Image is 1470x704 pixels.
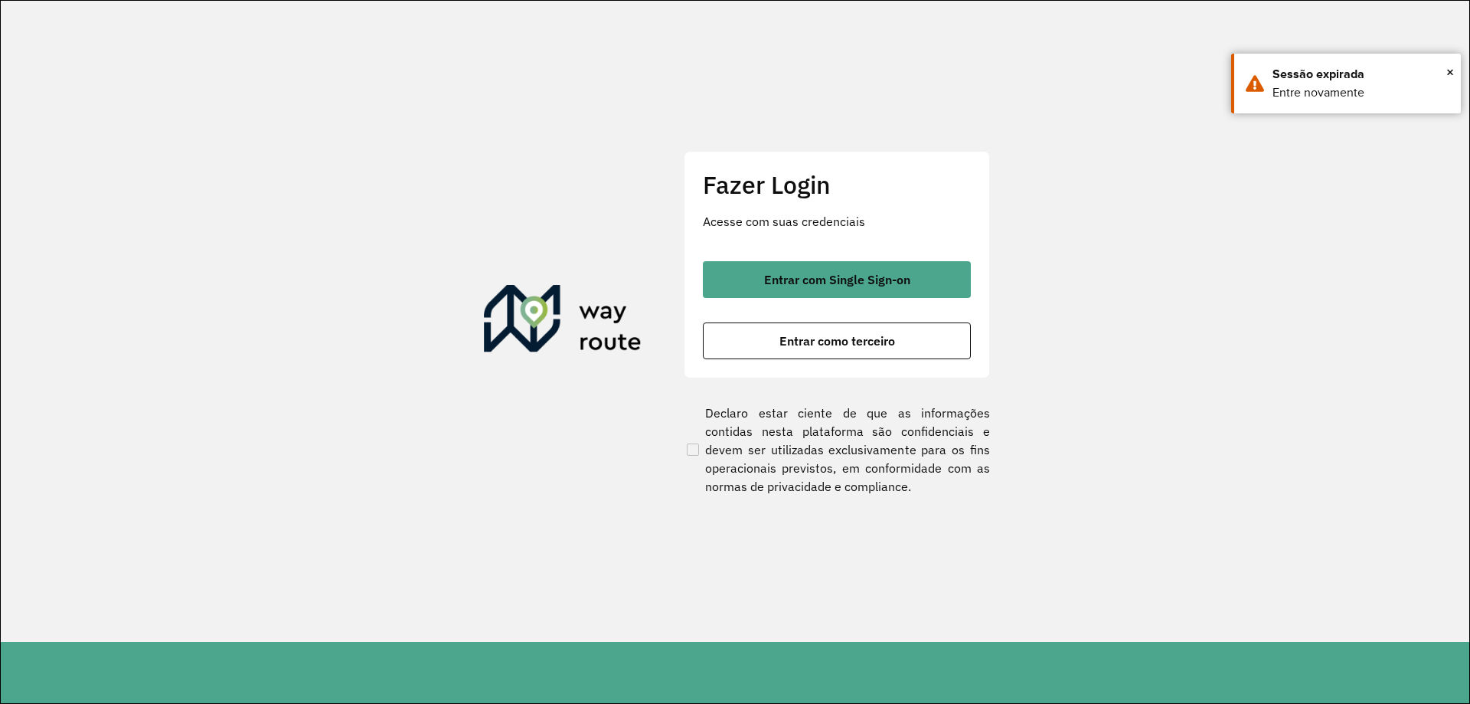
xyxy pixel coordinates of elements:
button: button [703,323,971,359]
label: Declaro estar ciente de que as informações contidas nesta plataforma são confidenciais e devem se... [684,404,990,496]
h2: Fazer Login [703,170,971,199]
button: Close [1446,61,1454,83]
div: Entre novamente [1272,83,1449,102]
p: Acesse com suas credenciais [703,212,971,231]
span: Entrar como terceiro [779,335,895,347]
button: button [703,261,971,298]
img: Roteirizador AmbevTech [484,285,642,359]
span: × [1446,61,1454,83]
div: Sessão expirada [1272,65,1449,83]
span: Entrar com Single Sign-on [764,273,910,286]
